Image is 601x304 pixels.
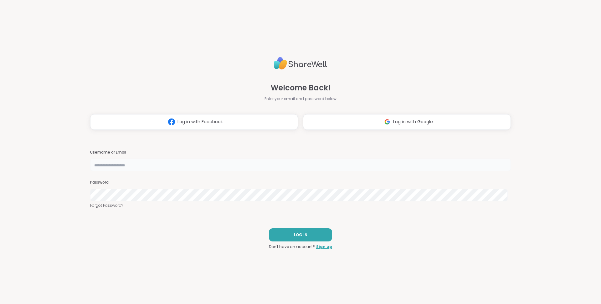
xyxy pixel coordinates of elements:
[90,150,511,155] h3: Username or Email
[294,232,307,238] span: LOG IN
[271,82,331,94] span: Welcome Back!
[274,54,327,72] img: ShareWell Logo
[90,203,511,208] a: Forgot Password?
[90,180,511,185] h3: Password
[265,96,336,102] span: Enter your email and password below
[303,114,511,130] button: Log in with Google
[90,114,298,130] button: Log in with Facebook
[269,244,315,250] span: Don't have an account?
[269,228,332,241] button: LOG IN
[316,244,332,250] a: Sign up
[381,116,393,128] img: ShareWell Logomark
[393,119,433,125] span: Log in with Google
[177,119,223,125] span: Log in with Facebook
[166,116,177,128] img: ShareWell Logomark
